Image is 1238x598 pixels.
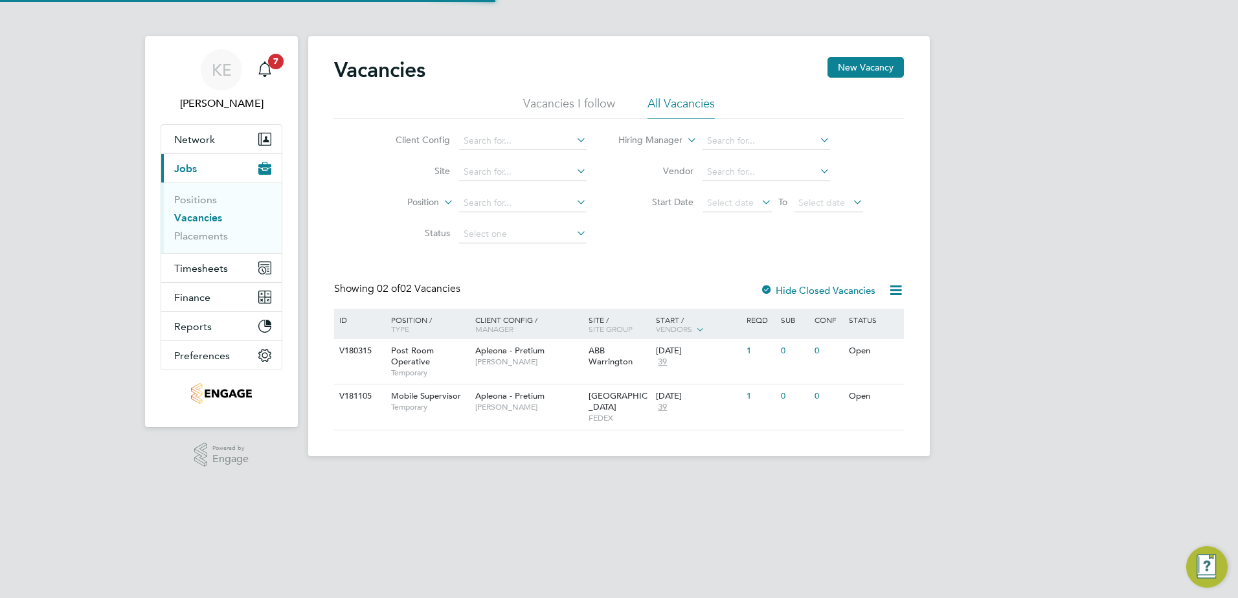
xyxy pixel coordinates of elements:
span: ABB Warrington [589,345,633,367]
input: Select one [459,225,587,243]
label: Position [365,196,439,209]
span: FEDEX [589,413,650,423]
div: 0 [811,384,845,408]
input: Search for... [703,132,830,150]
div: Showing [334,282,463,296]
h2: Vacancies [334,57,425,83]
li: All Vacancies [647,96,715,119]
button: Engage Resource Center [1186,546,1228,588]
nav: Main navigation [145,36,298,427]
label: Vendor [619,165,693,177]
span: KE [212,61,232,78]
div: Open [846,384,902,408]
span: Mobile Supervisor [391,390,461,401]
div: Position / [381,309,472,340]
span: Temporary [391,402,469,412]
button: Timesheets [161,254,282,282]
span: Kieran Edwards [161,96,282,111]
div: 0 [778,384,811,408]
input: Search for... [459,194,587,212]
span: Finance [174,291,210,304]
button: Finance [161,283,282,311]
span: 39 [656,402,669,413]
div: 1 [743,384,777,408]
span: 02 Vacancies [377,282,460,295]
input: Search for... [459,163,587,181]
div: 0 [778,339,811,363]
a: Powered byEngage [194,443,249,467]
span: Manager [475,324,513,334]
div: Client Config / [472,309,585,340]
span: Site Group [589,324,633,334]
span: Reports [174,320,212,333]
label: Status [376,227,450,239]
span: Engage [212,454,249,465]
div: ID [336,309,381,331]
div: Conf [811,309,845,331]
div: Start / [653,309,743,341]
span: [PERSON_NAME] [475,357,582,367]
span: [GEOGRAPHIC_DATA] [589,390,647,412]
span: 39 [656,357,669,368]
span: Select date [707,197,754,208]
span: Jobs [174,162,197,175]
span: Select date [798,197,845,208]
div: Jobs [161,183,282,253]
label: Hiring Manager [608,134,682,147]
button: Preferences [161,341,282,370]
input: Search for... [703,163,830,181]
label: Client Config [376,134,450,146]
li: Vacancies I follow [523,96,615,119]
div: Sub [778,309,811,331]
div: Site / [585,309,653,340]
a: Positions [174,194,217,206]
a: Vacancies [174,212,222,224]
a: 7 [252,49,278,91]
input: Search for... [459,132,587,150]
span: Timesheets [174,262,228,274]
div: Status [846,309,902,331]
div: 1 [743,339,777,363]
div: Reqd [743,309,777,331]
span: Powered by [212,443,249,454]
button: New Vacancy [827,57,904,78]
div: [DATE] [656,391,740,402]
span: Post Room Operative [391,345,434,367]
span: 02 of [377,282,400,295]
label: Hide Closed Vacancies [760,284,875,296]
a: Placements [174,230,228,242]
button: Network [161,125,282,153]
button: Reports [161,312,282,340]
span: Network [174,133,215,146]
span: 7 [268,54,284,69]
div: V181105 [336,384,381,408]
span: Apleona - Pretium [475,390,545,401]
div: Open [846,339,902,363]
button: Jobs [161,154,282,183]
span: Apleona - Pretium [475,345,545,356]
label: Start Date [619,196,693,208]
label: Site [376,165,450,177]
span: Preferences [174,349,230,362]
span: Vendors [656,324,692,334]
div: V180315 [336,339,381,363]
div: 0 [811,339,845,363]
span: Temporary [391,368,469,378]
span: [PERSON_NAME] [475,402,582,412]
img: modedge-logo-retina.png [191,383,251,404]
span: Type [391,324,409,334]
span: To [774,194,791,210]
div: [DATE] [656,346,740,357]
a: KE[PERSON_NAME] [161,49,282,111]
a: Go to home page [161,383,282,404]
